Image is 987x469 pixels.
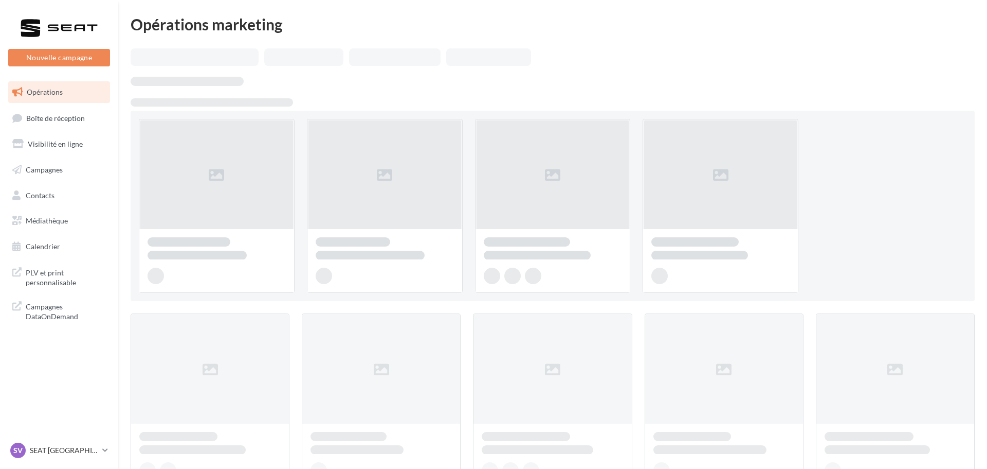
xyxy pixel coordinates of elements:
span: Visibilité en ligne [28,140,83,148]
a: Contacts [6,185,112,206]
span: Campagnes [26,165,63,174]
a: Visibilité en ligne [6,133,112,155]
a: Calendrier [6,236,112,257]
span: Opérations [27,88,63,96]
a: Opérations [6,81,112,103]
a: Médiathèque [6,210,112,232]
a: Campagnes DataOnDemand [6,296,112,326]
a: Campagnes [6,159,112,181]
span: Campagnes DataOnDemand [26,300,106,322]
span: SV [13,445,23,456]
span: Calendrier [26,242,60,251]
button: Nouvelle campagne [8,49,110,66]
a: SV SEAT [GEOGRAPHIC_DATA] [8,441,110,460]
span: PLV et print personnalisable [26,266,106,288]
span: Contacts [26,190,54,199]
span: Médiathèque [26,216,68,225]
span: Boîte de réception [26,113,85,122]
a: Boîte de réception [6,107,112,129]
div: Opérations marketing [131,16,975,32]
a: PLV et print personnalisable [6,262,112,292]
p: SEAT [GEOGRAPHIC_DATA] [30,445,98,456]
